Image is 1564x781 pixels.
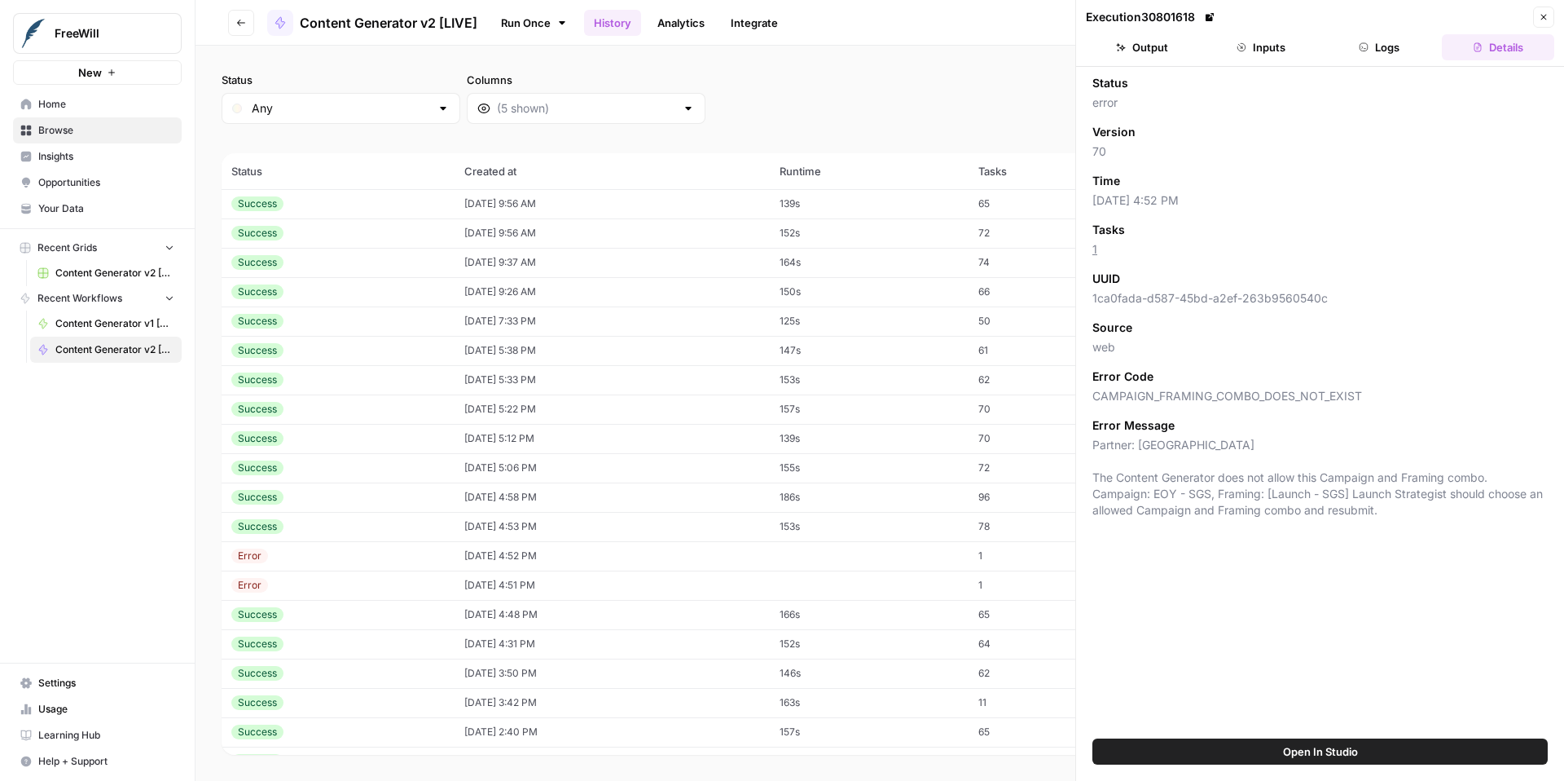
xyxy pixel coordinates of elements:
span: Browse [38,123,174,138]
td: 50 [969,307,1125,336]
td: [DATE] 4:31 PM [455,629,770,659]
td: 65 [969,189,1125,218]
span: Partner: [GEOGRAPHIC_DATA] The Content Generator does not allow this Campaign and Framing combo. ... [1092,437,1548,518]
div: Success [231,637,283,651]
td: 147s [770,336,969,365]
span: Source [1092,320,1132,336]
a: Content Generator v1 [DEPRECATED] [30,311,182,337]
td: 50 [969,747,1125,776]
td: 62 [969,659,1125,688]
td: 139s [770,189,969,218]
td: [DATE] 5:06 PM [455,453,770,483]
a: Usage [13,696,182,722]
td: [DATE] 9:56 AM [455,189,770,218]
div: Success [231,373,283,387]
div: Success [231,607,283,622]
a: Content Generator v2 [LIVE] [30,337,182,363]
span: Time [1092,173,1120,189]
th: Runtime [770,153,969,189]
button: New [13,60,182,85]
span: Status [1092,75,1128,91]
td: 70 [969,395,1125,424]
td: [DATE] 9:56 AM [455,218,770,248]
td: 125s [770,307,969,336]
button: Open In Studio [1092,739,1548,765]
span: 70 [1092,143,1548,160]
td: [DATE] 3:42 PM [455,688,770,717]
div: Success [231,314,283,329]
td: 166s [770,600,969,629]
td: [DATE] 4:48 PM [455,600,770,629]
div: Success [231,402,283,417]
td: [DATE] 9:37 AM [455,248,770,277]
td: 65 [969,600,1125,629]
label: Columns [467,72,705,88]
span: Recent Grids [37,240,97,255]
button: Recent Workflows [13,286,182,311]
td: 64 [969,629,1125,659]
td: 155s [770,453,969,483]
div: Success [231,255,283,270]
span: CAMPAIGN_FRAMING_COMBO_DOES_NOT_EXIST [1092,388,1548,404]
div: Error [231,549,268,563]
span: Your Data [38,201,174,216]
th: Tasks [969,153,1125,189]
td: 152s [770,629,969,659]
td: [DATE] 7:33 PM [455,307,770,336]
span: 1ca0fada-d587-45bd-a2ef-263b9560540c [1092,290,1548,307]
span: error [1092,95,1548,111]
a: Insights [13,143,182,170]
td: 186s [770,483,969,512]
span: Opportunities [38,175,174,190]
td: 157s [770,395,969,424]
th: Created at [455,153,770,189]
div: Success [231,196,283,211]
div: Success [231,519,283,534]
span: [DATE] 4:52 PM [1092,192,1548,209]
td: [DATE] 5:22 PM [455,395,770,424]
div: Success [231,725,283,739]
td: [DATE] 9:26 AM [455,277,770,307]
td: 152s [770,218,969,248]
td: 72 [969,453,1125,483]
td: 197s [770,747,969,776]
td: [DATE] 4:53 PM [455,512,770,541]
td: 153s [770,512,969,541]
td: [DATE] 5:12 PM [455,424,770,453]
td: 61 [969,336,1125,365]
button: Details [1442,34,1554,60]
a: Home [13,91,182,117]
td: 65 [969,717,1125,747]
td: 157s [770,717,969,747]
a: Content Generator v2 [LIVE] [267,10,477,36]
div: Success [231,695,283,710]
span: web [1092,339,1548,355]
td: [DATE] 4:51 PM [455,571,770,600]
span: FreeWill [55,25,153,42]
a: Browse [13,117,182,143]
span: Usage [38,702,174,717]
td: 1 [969,541,1125,571]
span: Open In Studio [1283,743,1358,760]
button: Recent Grids [13,236,182,260]
span: Error Message [1092,417,1175,434]
span: Content Generator v1 [DEPRECATED] [55,316,174,331]
td: [DATE] 5:33 PM [455,365,770,395]
button: Workspace: FreeWill [13,13,182,54]
td: 72 [969,218,1125,248]
span: Insights [38,149,174,164]
span: Error Code [1092,368,1153,385]
td: 11 [969,688,1125,717]
span: Version [1092,124,1136,140]
div: Execution 30801618 [1086,9,1218,25]
span: Recent Workflows [37,291,122,306]
div: Success [231,754,283,769]
td: 74 [969,248,1125,277]
div: Success [231,461,283,475]
td: [DATE] 4:58 PM [455,483,770,512]
div: Success [231,285,283,299]
a: Content Generator v2 [DRAFT] Test [30,260,182,286]
td: 1 [969,571,1125,600]
a: Your Data [13,196,182,222]
img: FreeWill Logo [19,19,48,48]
